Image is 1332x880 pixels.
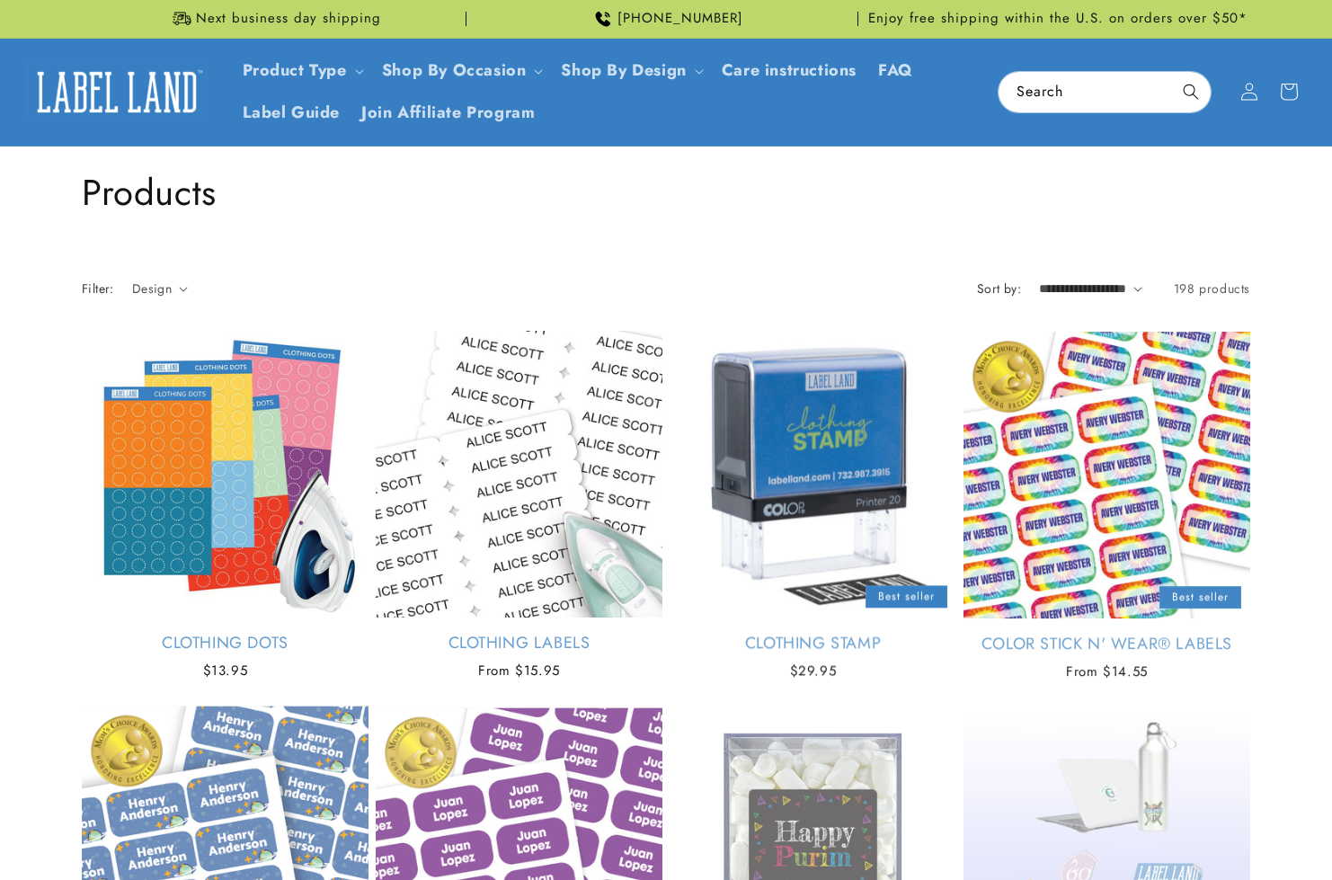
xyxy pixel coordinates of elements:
span: 198 products [1174,280,1250,298]
span: Care instructions [722,60,857,81]
span: Join Affiliate Program [361,102,535,123]
summary: Product Type [232,49,371,92]
a: Color Stick N' Wear® Labels [963,633,1250,653]
a: Clothing Stamp [670,633,956,653]
a: Clothing Dots [82,633,369,653]
summary: Design (0 selected) [132,280,188,298]
a: Label Guide [232,92,351,134]
span: Design [132,280,172,298]
h2: Filter: [82,280,114,298]
span: Enjoy free shipping within the U.S. on orders over $50* [868,10,1248,28]
span: Shop By Occasion [382,60,527,81]
span: Label Guide [243,102,341,123]
span: Next business day shipping [196,10,381,28]
summary: Shop By Occasion [371,49,551,92]
a: FAQ [867,49,924,92]
a: Shop By Design [561,58,686,82]
label: Sort by: [977,280,1021,298]
a: Clothing Labels [376,633,662,653]
img: Label Land [27,64,207,120]
span: [PHONE_NUMBER] [617,10,743,28]
summary: Shop By Design [550,49,710,92]
a: Care instructions [711,49,867,92]
h1: Products [82,169,1250,216]
a: Product Type [243,58,347,82]
span: FAQ [878,60,913,81]
a: Join Affiliate Program [351,92,546,134]
button: Search [1171,72,1211,111]
a: Label Land [21,58,214,127]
